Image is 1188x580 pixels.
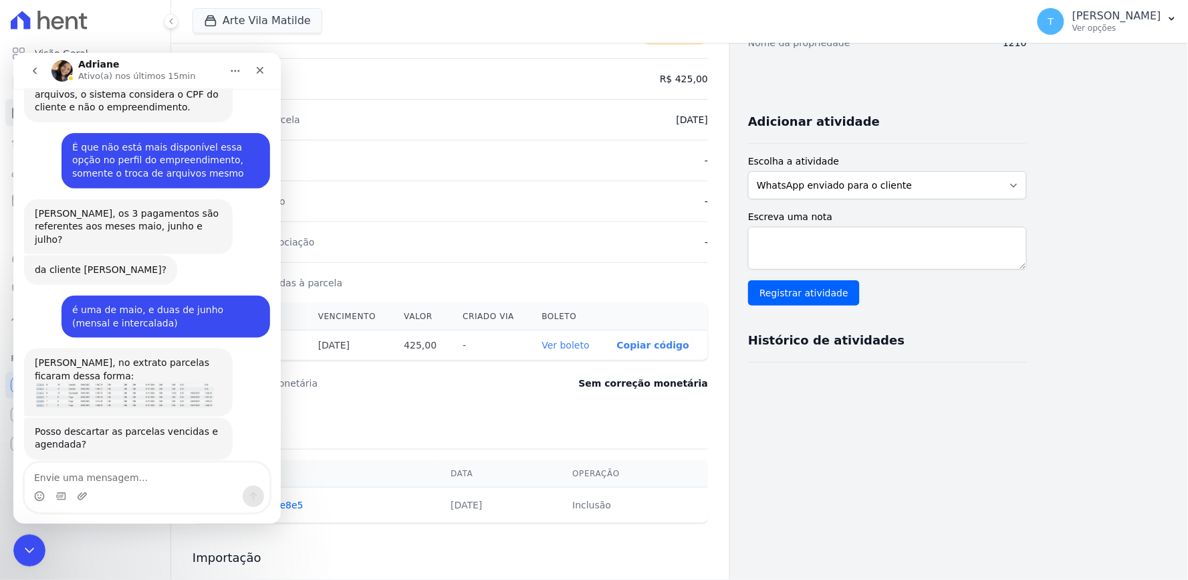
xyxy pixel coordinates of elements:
div: é uma de maio, e duas de junho (mensal e intercalada) [48,243,257,285]
a: Clientes [5,158,165,185]
div: [PERSON_NAME], no extrato parcelas ficaram dessa forma: [21,304,209,330]
span: T [1048,17,1054,26]
a: Lotes [5,128,165,155]
a: Ver boleto [542,340,590,351]
div: é uma de maio, e duas de junho (mensal e intercalada) [59,251,246,277]
div: Adriane diz… [11,203,257,243]
iframe: Intercom live chat [13,535,45,567]
td: [DATE] [435,488,556,523]
a: Transferências [5,217,165,244]
div: Posso descartar as parcelas vencidas e agendada? [11,365,219,407]
a: Conta Hent [5,401,165,428]
div: Adriane diz… [11,296,257,365]
div: Adriane diz… [11,365,257,418]
dd: - [705,154,708,167]
div: Posso descartar as parcelas vencidas e agendada? [21,373,209,399]
span: Visão Geral [35,47,88,60]
h3: Exportação [193,417,708,433]
td: Inclusão [556,488,708,523]
button: Copiar código [617,340,689,351]
dt: Última correção monetária [193,377,497,390]
label: Escreva uma nota [748,210,1027,224]
dd: [DATE] [677,113,708,126]
th: Boleto [531,303,606,330]
input: Registrar atividade [748,280,860,306]
a: Contratos [5,70,165,96]
div: [PERSON_NAME], os 3 pagamentos são referentes aos meses maio, junho e julho? [21,155,209,194]
div: Adriane diz… [11,147,257,203]
dd: R$ 425,00 [660,72,708,86]
div: Plataformas [11,351,160,367]
th: [DATE] [308,330,394,361]
p: Ver opções [1072,23,1161,33]
div: [PERSON_NAME], no extrato parcelas ficaram dessa forma: [11,296,219,364]
dd: - [705,195,708,208]
th: 425,00 [393,330,452,361]
p: [PERSON_NAME] [1072,9,1161,23]
iframe: Intercom live chat [13,53,281,524]
dd: Sem correção monetária [579,377,708,390]
h3: Adicionar atividade [748,114,880,130]
div: [PERSON_NAME], os 3 pagamentos são referentes aos meses maio, junho e julho? [11,147,219,202]
th: Arquivo [193,460,435,488]
div: da cliente [PERSON_NAME]? [21,211,153,224]
button: Arte Vila Matilde [193,8,322,33]
a: Minha Carteira [5,187,165,214]
label: Escolha a atividade [748,155,1027,169]
button: Selecionador de Emoji [21,438,31,449]
a: Crédito [5,246,165,273]
div: É que näo está mais disponível essa opção no perfil do empreendimento, somente o troca de arquivo... [48,80,257,136]
a: Recebíveis [5,372,165,399]
a: Negativação [5,276,165,302]
th: Criado via [452,303,531,330]
th: Operação [556,460,708,488]
th: Data [435,460,556,488]
dd: - [705,235,708,249]
button: Upload do anexo [64,438,74,449]
a: Parcelas [5,99,165,126]
a: Troca de Arquivos [5,305,165,332]
h3: Importação [193,550,708,566]
textarea: Envie uma mensagem... [11,410,256,433]
th: Vencimento [308,303,394,330]
th: Valor [393,303,452,330]
a: Visão Geral [5,40,165,67]
button: Selecionador de GIF [42,438,53,449]
div: É que näo está mais disponível essa opção no perfil do empreendimento, somente o troca de arquivo... [59,88,246,128]
h3: Histórico de atividades [748,332,905,349]
div: da cliente [PERSON_NAME]? [11,203,164,232]
button: T [PERSON_NAME] Ver opções [1027,3,1188,40]
th: - [452,330,531,361]
div: Thayna diz… [11,243,257,296]
button: Enviar uma mensagem [229,433,251,454]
